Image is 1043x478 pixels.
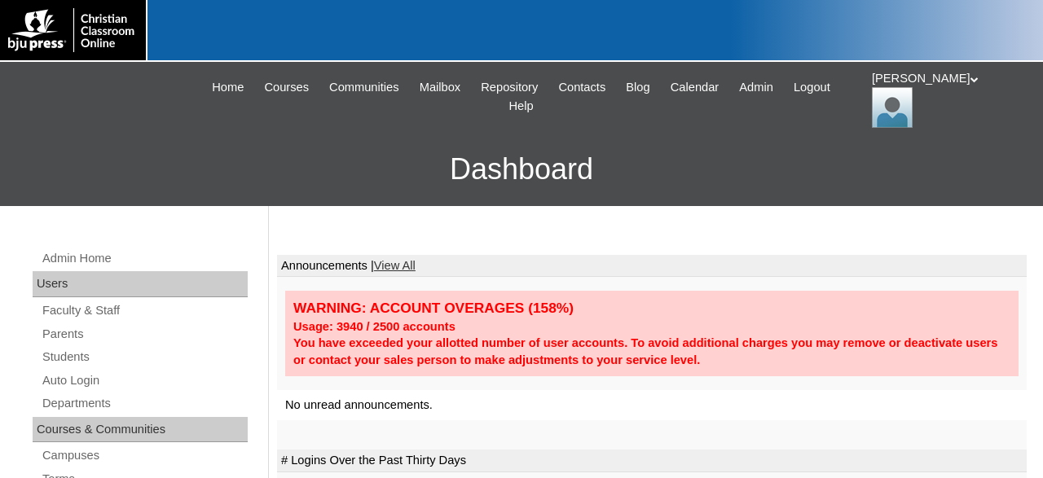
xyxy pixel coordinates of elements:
span: Home [212,78,244,97]
a: Departments [41,393,248,414]
a: Students [41,347,248,367]
a: View All [374,259,416,272]
span: Logout [794,78,830,97]
span: Mailbox [420,78,461,97]
div: Courses & Communities [33,417,248,443]
h3: Dashboard [8,133,1035,206]
strong: Usage: 3940 / 2500 accounts [293,320,455,333]
div: [PERSON_NAME] [872,70,1027,128]
span: Help [508,97,533,116]
a: Faculty & Staff [41,300,248,321]
span: Communities [329,78,399,97]
a: Home [204,78,252,97]
div: Users [33,271,248,297]
a: Logout [786,78,838,97]
span: Courses [264,78,309,97]
div: You have exceeded your allotted number of user accounts. To avoid additional charges you may remo... [293,335,1010,368]
span: Repository [481,78,538,97]
a: Admin [731,78,781,97]
a: Calendar [662,78,727,97]
span: Blog [626,78,649,97]
td: Announcements | [277,255,1027,278]
a: Parents [41,324,248,344]
a: Mailbox [411,78,469,97]
span: Admin [739,78,773,97]
a: Help [500,97,541,116]
div: WARNING: ACCOUNT OVERAGES (158%) [293,299,1010,318]
img: Jonelle Rodriguez [872,87,913,128]
td: No unread announcements. [277,390,1027,420]
a: Contacts [550,78,614,97]
span: Contacts [558,78,605,97]
a: Courses [256,78,317,97]
span: Calendar [671,78,719,97]
a: Admin Home [41,248,248,269]
a: Auto Login [41,371,248,391]
a: Repository [473,78,546,97]
td: # Logins Over the Past Thirty Days [277,449,1027,472]
a: Campuses [41,445,248,466]
img: logo-white.png [8,8,138,52]
a: Blog [618,78,658,97]
a: Communities [321,78,407,97]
